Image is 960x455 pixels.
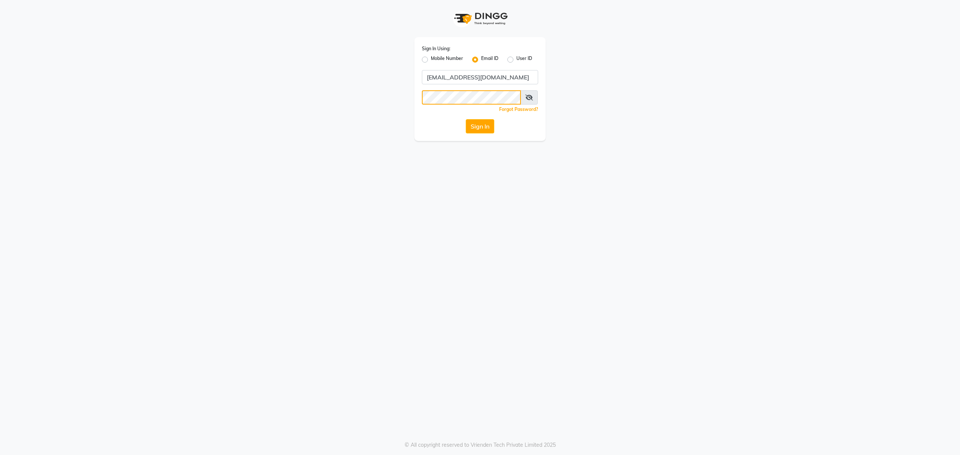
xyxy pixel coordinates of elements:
[466,119,494,133] button: Sign In
[431,55,463,64] label: Mobile Number
[481,55,498,64] label: Email ID
[499,106,538,112] a: Forgot Password?
[450,7,510,30] img: logo1.svg
[516,55,532,64] label: User ID
[422,70,538,84] input: Username
[422,45,450,52] label: Sign In Using:
[422,90,521,105] input: Username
